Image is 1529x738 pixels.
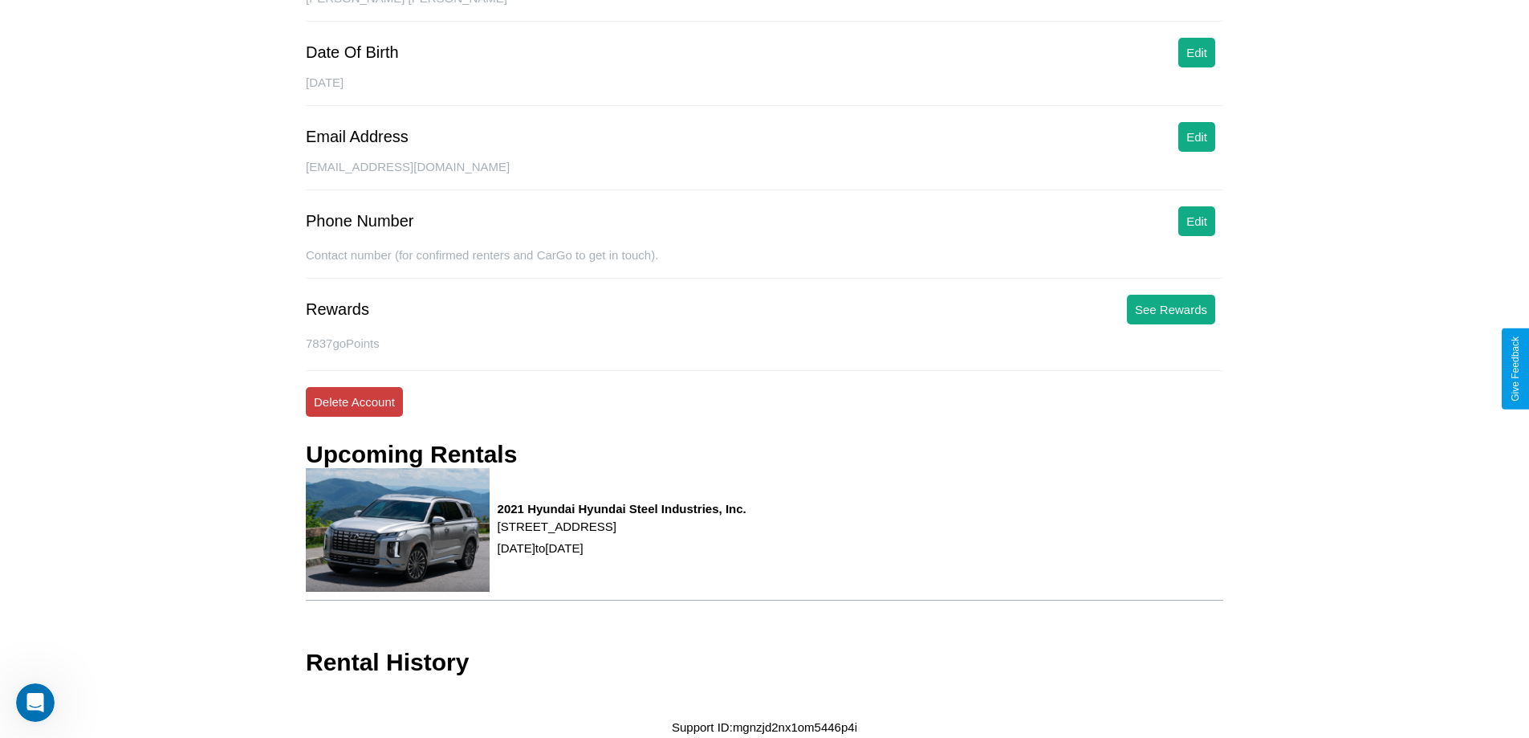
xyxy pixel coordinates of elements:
[306,248,1223,279] div: Contact number (for confirmed renters and CarGo to get in touch).
[306,43,399,62] div: Date Of Birth
[306,128,409,146] div: Email Address
[1178,122,1215,152] button: Edit
[1178,206,1215,236] button: Edit
[306,75,1223,106] div: [DATE]
[306,332,1223,354] p: 7837 goPoints
[306,212,414,230] div: Phone Number
[498,502,746,516] h3: 2021 Hyundai Hyundai Steel Industries, Inc.
[306,441,517,468] h3: Upcoming Rentals
[306,649,469,676] h3: Rental History
[306,300,369,319] div: Rewards
[306,468,490,592] img: rental
[1510,336,1521,402] div: Give Feedback
[306,160,1223,190] div: [EMAIL_ADDRESS][DOMAIN_NAME]
[672,716,857,738] p: Support ID: mgnzjd2nx1om5446p4i
[1178,38,1215,67] button: Edit
[1127,295,1215,324] button: See Rewards
[306,387,403,417] button: Delete Account
[498,537,746,559] p: [DATE] to [DATE]
[498,516,746,537] p: [STREET_ADDRESS]
[16,683,55,722] iframe: Intercom live chat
